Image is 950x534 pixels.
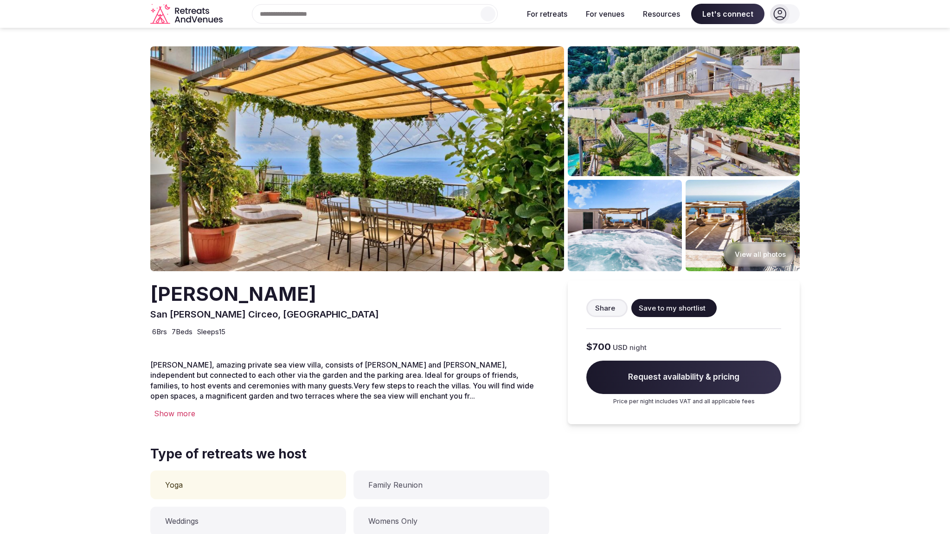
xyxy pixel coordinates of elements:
[691,4,764,24] span: Let's connect
[635,4,687,24] button: Resources
[150,360,534,400] span: [PERSON_NAME], amazing private sea view villa, consists of [PERSON_NAME] and [PERSON_NAME], indep...
[631,299,717,317] button: Save to my shortlist
[639,303,706,313] span: Save to my shortlist
[595,303,615,313] span: Share
[568,180,682,271] img: Venue gallery photo
[150,280,316,308] h2: [PERSON_NAME]
[150,4,225,25] a: Visit the homepage
[629,343,647,352] span: night
[150,445,549,463] span: Type of retreats we host
[172,327,193,337] span: 7 Beds
[578,4,632,24] button: For venues
[150,46,564,271] img: Venue cover photo
[586,398,781,406] p: Price per night includes VAT and all applicable fees
[150,4,225,25] svg: Retreats and Venues company logo
[613,343,628,352] span: USD
[197,327,225,337] span: Sleeps 15
[150,408,549,419] div: Show more
[586,361,781,394] span: Request availability & pricing
[586,340,611,353] span: $700
[686,180,800,271] img: Venue gallery photo
[586,299,628,317] button: Share
[150,309,379,320] span: San [PERSON_NAME] Circeo, [GEOGRAPHIC_DATA]
[152,327,167,337] span: 6 Brs
[568,46,800,176] img: Venue gallery photo
[724,242,795,267] button: View all photos
[520,4,575,24] button: For retreats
